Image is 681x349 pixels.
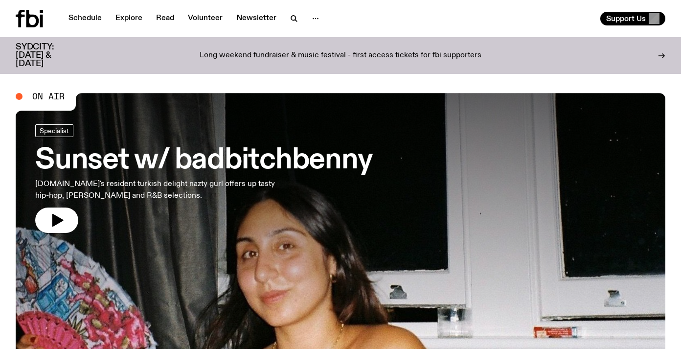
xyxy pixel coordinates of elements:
a: Specialist [35,124,73,137]
a: Read [150,12,180,25]
a: Schedule [63,12,108,25]
h3: SYDCITY: [DATE] & [DATE] [16,43,78,68]
span: Specialist [40,127,69,134]
span: Support Us [606,14,646,23]
a: Explore [110,12,148,25]
p: [DOMAIN_NAME]'s resident turkish delight nazty gurl offers up tasty hip-hop, [PERSON_NAME] and R&... [35,178,286,202]
button: Support Us [600,12,665,25]
a: Sunset w/ badbitchbenny[DOMAIN_NAME]'s resident turkish delight nazty gurl offers up tasty hip-ho... [35,124,372,233]
span: On Air [32,92,65,101]
a: Volunteer [182,12,228,25]
a: Newsletter [230,12,282,25]
h3: Sunset w/ badbitchbenny [35,147,372,174]
p: Long weekend fundraiser & music festival - first access tickets for fbi supporters [200,51,481,60]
